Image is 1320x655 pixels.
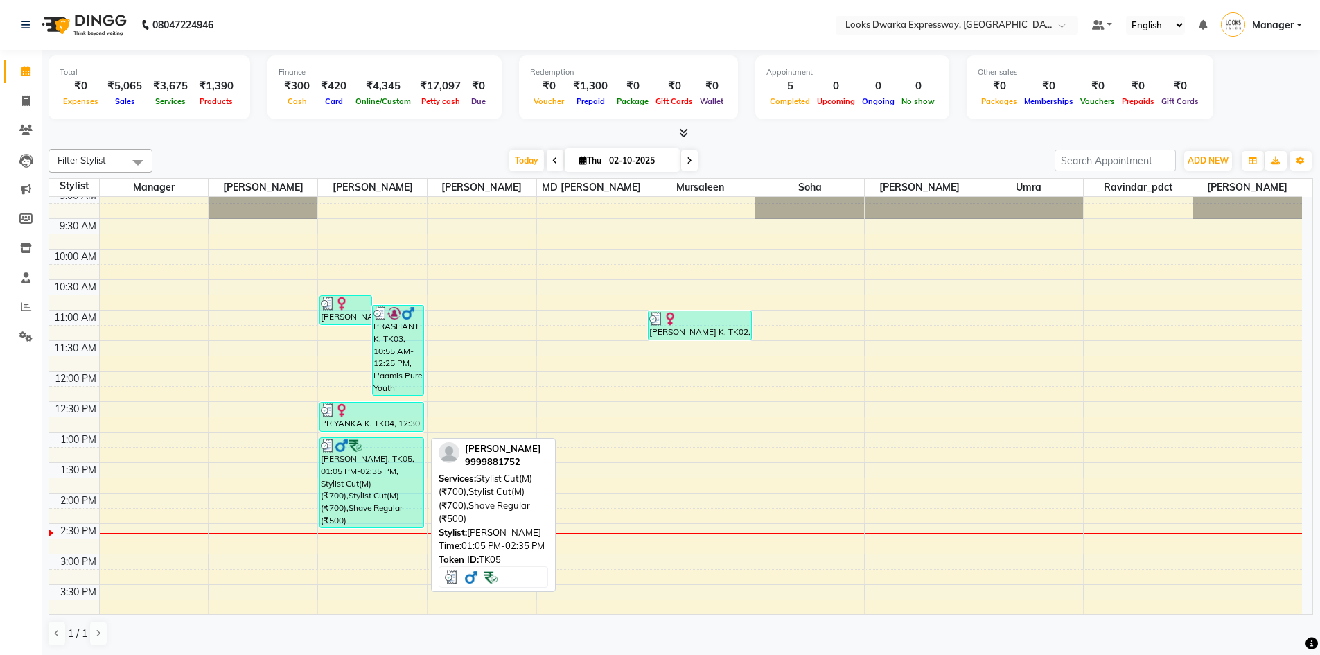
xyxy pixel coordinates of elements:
[209,179,317,196] span: [PERSON_NAME]
[439,527,467,538] span: Stylist:
[58,554,99,569] div: 3:00 PM
[51,341,99,356] div: 11:30 AM
[439,554,479,565] span: Token ID:
[428,179,536,196] span: [PERSON_NAME]
[148,78,193,94] div: ₹3,675
[865,179,974,196] span: [PERSON_NAME]
[414,78,466,94] div: ₹17,097
[468,96,489,106] span: Due
[1077,96,1118,106] span: Vouchers
[530,78,567,94] div: ₹0
[1158,96,1202,106] span: Gift Cards
[102,78,148,94] div: ₹5,065
[978,67,1202,78] div: Other sales
[813,78,859,94] div: 0
[652,96,696,106] span: Gift Cards
[279,78,315,94] div: ₹300
[978,78,1021,94] div: ₹0
[100,179,209,196] span: Manager
[49,179,99,193] div: Stylist
[696,78,727,94] div: ₹0
[537,179,646,196] span: MD [PERSON_NAME]
[613,78,652,94] div: ₹0
[373,306,423,395] div: PRASHANT K, TK03, 10:55 AM-12:25 PM, L'aamis Pure Youth Cleanup(M) (₹2000),[PERSON_NAME] Trimming...
[978,96,1021,106] span: Packages
[766,67,938,78] div: Appointment
[58,524,99,539] div: 2:30 PM
[1221,12,1245,37] img: Manager
[352,96,414,106] span: Online/Custom
[576,155,605,166] span: Thu
[1021,96,1077,106] span: Memberships
[57,219,99,234] div: 9:30 AM
[58,433,99,447] div: 1:00 PM
[509,150,544,171] span: Today
[58,585,99,600] div: 3:30 PM
[1021,78,1077,94] div: ₹0
[196,96,236,106] span: Products
[52,402,99,417] div: 12:30 PM
[652,78,696,94] div: ₹0
[58,494,99,508] div: 2:00 PM
[152,96,189,106] span: Services
[1188,155,1229,166] span: ADD NEW
[284,96,310,106] span: Cash
[418,96,464,106] span: Petty cash
[439,526,548,540] div: [PERSON_NAME]
[755,179,864,196] span: Soha
[58,463,99,478] div: 1:30 PM
[766,96,813,106] span: Completed
[318,179,427,196] span: [PERSON_NAME]
[193,78,239,94] div: ₹1,390
[1158,78,1202,94] div: ₹0
[51,250,99,264] div: 10:00 AM
[60,67,239,78] div: Total
[1055,150,1176,171] input: Search Appointment
[898,78,938,94] div: 0
[439,473,476,484] span: Services:
[567,78,613,94] div: ₹1,300
[530,67,727,78] div: Redemption
[152,6,213,44] b: 08047224946
[613,96,652,106] span: Package
[439,539,548,553] div: 01:05 PM-02:35 PM
[1077,78,1118,94] div: ₹0
[974,179,1083,196] span: Umra
[320,403,423,431] div: PRIYANKA K, TK04, 12:30 PM-01:00 PM, [PERSON_NAME] Trimming (₹500)
[766,78,813,94] div: 5
[320,296,371,324] div: [PERSON_NAME] ., TK01, 10:45 AM-11:15 AM, Wash Conditioning L'oreal(F) (₹250)
[466,78,491,94] div: ₹0
[58,155,106,166] span: Filter Stylist
[696,96,727,106] span: Wallet
[322,96,346,106] span: Card
[52,372,99,386] div: 12:00 PM
[51,280,99,295] div: 10:30 AM
[573,96,608,106] span: Prepaid
[112,96,139,106] span: Sales
[439,442,459,463] img: profile
[439,473,532,525] span: Stylist Cut(M) (₹700),Stylist Cut(M) (₹700),Shave Regular (₹500)
[859,78,898,94] div: 0
[1118,96,1158,106] span: Prepaids
[646,179,755,196] span: Mursaleen
[68,627,87,641] span: 1 / 1
[51,311,99,325] div: 11:00 AM
[530,96,567,106] span: Voucher
[813,96,859,106] span: Upcoming
[279,67,491,78] div: Finance
[439,540,461,551] span: Time:
[315,78,352,94] div: ₹420
[1184,151,1232,171] button: ADD NEW
[1118,78,1158,94] div: ₹0
[35,6,130,44] img: logo
[1193,179,1302,196] span: [PERSON_NAME]
[60,78,102,94] div: ₹0
[1252,18,1294,33] span: Manager
[605,150,674,171] input: 2025-10-02
[859,96,898,106] span: Ongoing
[898,96,938,106] span: No show
[465,455,541,469] div: 9999881752
[320,438,423,527] div: [PERSON_NAME], TK05, 01:05 PM-02:35 PM, Stylist Cut(M) (₹700),Stylist Cut(M) (₹700),Shave Regular...
[465,443,541,454] span: [PERSON_NAME]
[649,311,752,340] div: [PERSON_NAME] K, TK02, 11:00 AM-11:30 AM, GK Wash Conditioning(F)* (₹450)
